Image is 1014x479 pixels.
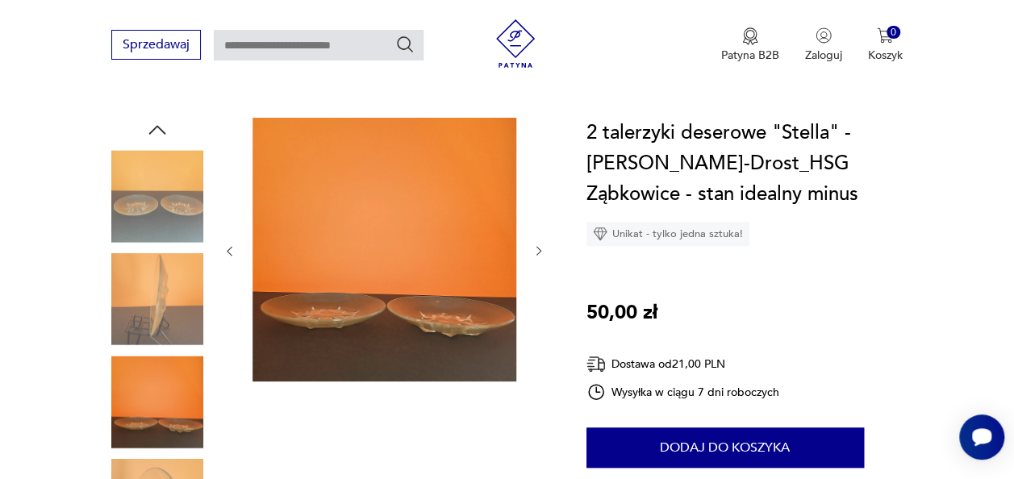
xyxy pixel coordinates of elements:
[586,298,657,328] p: 50,00 zł
[395,35,415,54] button: Szukaj
[111,253,203,345] img: Zdjęcie produktu 2 talerzyki deserowe "Stella" - Eryka Trzewik-Drost_HSG Ząbkowice - stan idealny...
[959,414,1004,460] iframe: Smartsupp widget button
[721,27,779,63] button: Patyna B2B
[593,227,607,241] img: Ikona diamentu
[586,382,780,402] div: Wysyłka w ciągu 7 dni roboczych
[868,27,903,63] button: 0Koszyk
[805,27,842,63] button: Zaloguj
[887,26,900,40] div: 0
[721,48,779,63] p: Patyna B2B
[111,30,201,60] button: Sprzedawaj
[721,27,779,63] a: Ikona medaluPatyna B2B
[111,356,203,448] img: Zdjęcie produktu 2 talerzyki deserowe "Stella" - Eryka Trzewik-Drost_HSG Ząbkowice - stan idealny...
[586,427,864,468] button: Dodaj do koszyka
[111,40,201,52] a: Sprzedawaj
[816,27,832,44] img: Ikonka użytkownika
[742,27,758,45] img: Ikona medalu
[586,118,903,210] h1: 2 talerzyki deserowe "Stella" - [PERSON_NAME]-Drost_HSG Ząbkowice - stan idealny minus
[868,48,903,63] p: Koszyk
[877,27,893,44] img: Ikona koszyka
[805,48,842,63] p: Zaloguj
[491,19,540,68] img: Patyna - sklep z meblami i dekoracjami vintage
[586,354,606,374] img: Ikona dostawy
[111,150,203,242] img: Zdjęcie produktu 2 talerzyki deserowe "Stella" - Eryka Trzewik-Drost_HSG Ząbkowice - stan idealny...
[586,222,749,246] div: Unikat - tylko jedna sztuka!
[252,118,516,381] img: Zdjęcie produktu 2 talerzyki deserowe "Stella" - Eryka Trzewik-Drost_HSG Ząbkowice - stan idealny...
[586,354,780,374] div: Dostawa od 21,00 PLN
